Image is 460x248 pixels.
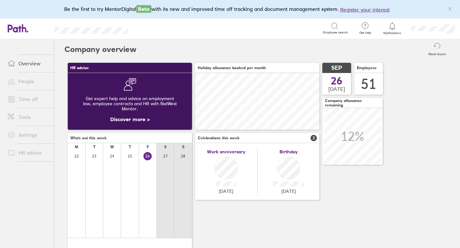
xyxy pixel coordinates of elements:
[331,65,342,71] span: SEP
[145,25,161,31] div: Search
[110,145,114,149] div: W
[70,66,89,70] span: HR advice
[129,145,131,149] div: T
[3,146,54,159] a: HR advice
[310,135,317,141] span: 2
[280,149,298,154] span: Birthday
[75,145,78,149] div: M
[64,5,396,13] div: Be the first to try MentorDigital with its new and improved time off tracking and document manage...
[3,75,54,88] a: People
[164,145,166,149] div: S
[328,86,345,92] span: [DATE]
[93,145,96,149] div: T
[73,91,187,116] div: Get expert help and advice on employment law, employee contracts and HR with NatWest Mentor.
[3,93,54,106] a: Time off
[340,6,390,13] button: Register your interest
[110,116,150,122] a: Discover more >
[198,136,240,140] span: Celebrations this week
[325,98,380,107] span: Company allowance remaining
[355,31,376,35] span: Get help
[425,50,450,56] label: Reset layout
[147,145,149,149] div: F
[65,39,136,60] h2: Company overview
[323,31,348,34] span: Employee search
[331,76,342,86] span: 26
[382,22,403,35] a: Notifications
[357,66,377,70] span: Employees
[361,76,376,92] div: 51
[70,136,107,140] span: Who's out this week
[3,57,54,70] a: Overview
[425,39,450,60] button: Reset layout
[182,145,184,149] div: S
[281,189,296,194] span: [DATE]
[3,128,54,141] a: Settings
[3,111,54,123] a: Tools
[136,5,151,13] span: Beta
[198,66,266,70] span: Holiday allowance booked per month
[219,189,233,194] span: [DATE]
[207,149,245,154] span: Work anniversary
[382,31,403,35] span: Notifications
